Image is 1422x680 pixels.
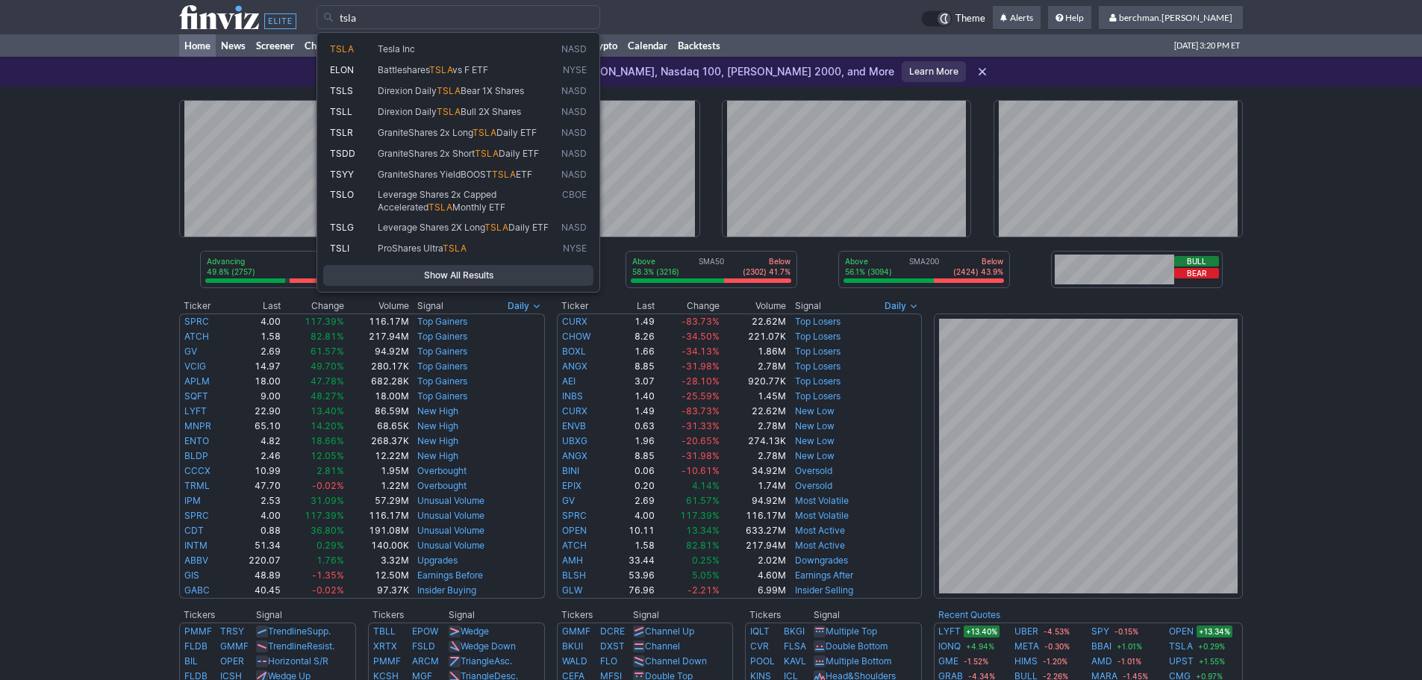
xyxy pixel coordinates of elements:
[561,127,587,140] span: NASD
[682,375,720,387] span: -28.10%
[611,374,655,389] td: 3.07
[611,299,655,314] th: Last
[563,243,587,255] span: NYSE
[562,555,583,566] a: AMH
[184,495,201,506] a: IPM
[417,584,476,596] a: Insider Buying
[655,299,721,314] th: Change
[345,389,409,404] td: 18.00M
[795,390,841,402] a: Top Losers
[179,34,216,57] a: Home
[184,375,210,387] a: APLM
[437,85,461,96] span: TSLA
[720,314,787,329] td: 22.62M
[417,480,467,491] a: Overbought
[452,202,505,213] span: Monthly ETF
[953,266,1003,277] p: (2424) 43.9%
[452,64,488,75] span: vs F ETF
[378,106,437,117] span: Direxion Daily
[184,435,209,446] a: ENTO
[417,510,484,521] a: Unusual Volume
[311,331,344,342] span: 82.81%
[207,266,255,277] p: 49.8% (2757)
[1091,639,1111,654] a: BBAI
[473,127,496,138] span: TSLA
[268,626,331,637] a: TrendlineSupp.
[378,43,415,54] span: Tesla Inc
[881,299,922,314] button: Signals interval
[902,61,966,82] a: Learn More
[784,640,806,652] a: FLSA
[682,346,720,357] span: -34.13%
[373,655,401,667] a: PMMF
[316,32,600,293] div: Search
[750,640,769,652] a: CVR
[562,189,587,213] span: CBOE
[230,449,282,464] td: 2.46
[323,265,593,286] a: Show All Results
[720,434,787,449] td: 274.13K
[600,640,625,652] a: DXST
[230,329,282,344] td: 1.58
[330,127,353,138] span: TSLR
[230,434,282,449] td: 4.82
[184,346,197,357] a: GV
[1119,12,1232,23] span: berchman.[PERSON_NAME]
[562,465,579,476] a: BINI
[499,148,539,159] span: Daily ETF
[508,299,529,314] span: Daily
[378,189,496,213] span: Leverage Shares 2x Capped Accelerated
[184,640,208,652] a: FLDB
[461,626,489,637] a: Wedge
[682,331,720,342] span: -34.50%
[216,34,251,57] a: News
[417,316,467,327] a: Top Gainers
[316,5,600,29] input: Search
[311,346,344,357] span: 61.57%
[826,626,877,637] a: Multiple Top
[720,404,787,419] td: 22.62M
[562,525,587,536] a: OPEN
[1014,624,1038,639] a: UBER
[496,127,537,138] span: Daily ETF
[623,34,673,57] a: Calendar
[845,266,892,277] p: 56.1% (3094)
[743,266,790,277] p: (2302) 41.7%
[345,419,409,434] td: 68.65K
[378,169,492,180] span: GraniteShares YieldBOOST
[795,346,841,357] a: Top Losers
[750,655,775,667] a: POOL
[562,480,581,491] a: EPIX
[417,495,484,506] a: Unusual Volume
[184,626,212,637] a: PMMF
[417,300,443,312] span: Signal
[938,654,958,669] a: GME
[611,404,655,419] td: 1.49
[632,256,679,266] p: Above
[938,624,961,639] a: LYFT
[184,405,207,417] a: LYFT
[795,435,835,446] a: New Low
[795,480,832,491] a: Oversold
[230,404,282,419] td: 22.90
[311,420,344,431] span: 14.20%
[516,169,532,180] span: ETF
[378,222,484,233] span: Leverage Shares 2X Long
[345,329,409,344] td: 217.94M
[417,450,458,461] a: New High
[311,405,344,417] span: 13.40%
[611,449,655,464] td: 8.85
[330,222,354,233] span: TSLG
[611,329,655,344] td: 8.26
[562,540,587,551] a: ATCH
[795,465,832,476] a: Oversold
[557,299,611,314] th: Ticker
[682,390,720,402] span: -25.59%
[750,626,770,637] a: IQLT
[1048,6,1091,30] a: Help
[417,555,458,566] a: Upgrades
[993,6,1041,30] a: Alerts
[330,85,353,96] span: TSLS
[1169,639,1193,654] a: TSLA
[417,346,467,357] a: Top Gainers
